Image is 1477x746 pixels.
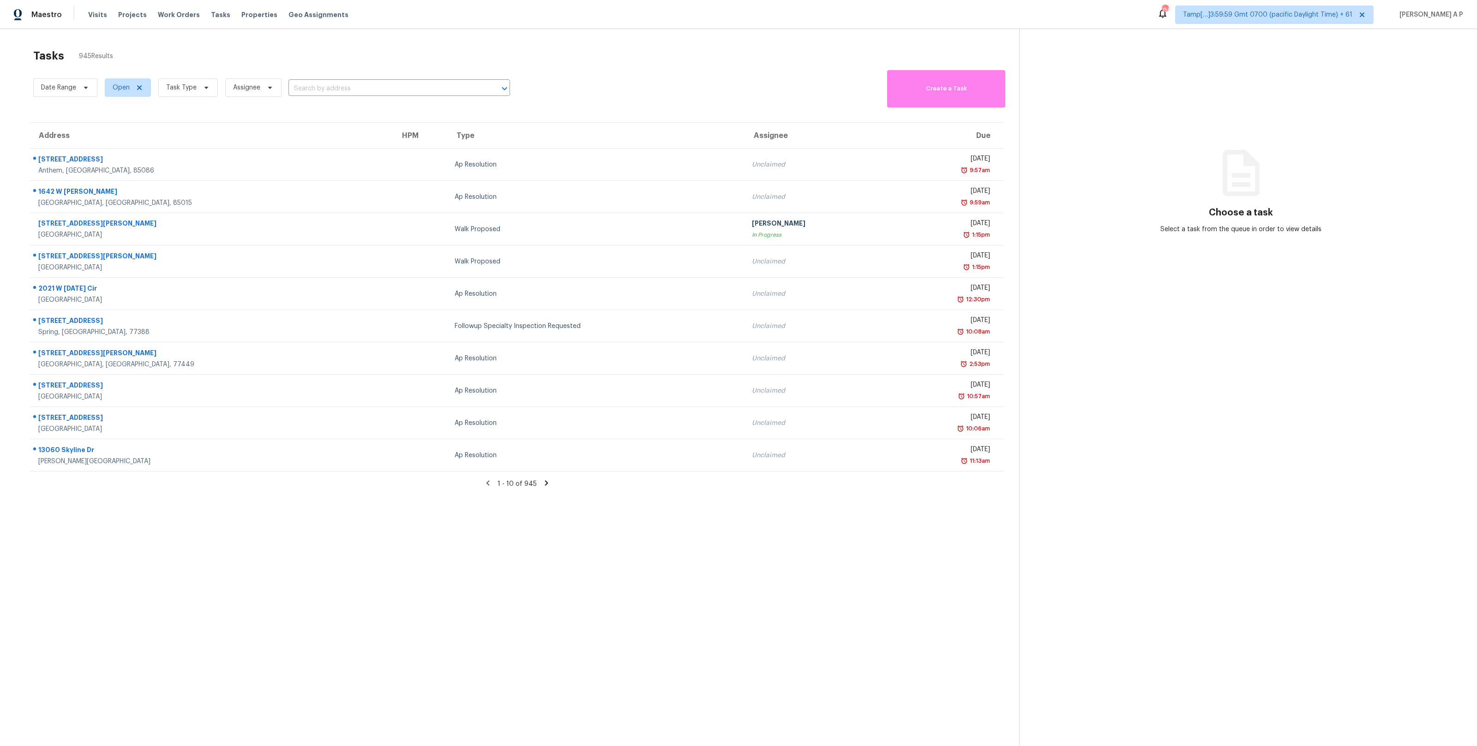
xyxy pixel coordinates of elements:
div: [GEOGRAPHIC_DATA], [GEOGRAPHIC_DATA], 85015 [38,198,385,208]
img: Overdue Alarm Icon [961,456,968,466]
div: 9:59am [968,198,990,207]
th: HPM [393,123,447,149]
img: Overdue Alarm Icon [961,198,968,207]
div: [GEOGRAPHIC_DATA] [38,263,385,272]
button: Open [498,82,511,95]
span: Tasks [211,12,230,18]
div: [PERSON_NAME][GEOGRAPHIC_DATA] [38,457,385,466]
img: Overdue Alarm Icon [963,263,970,272]
img: Overdue Alarm Icon [960,359,967,369]
div: Ap Resolution [455,451,737,460]
span: Create a Task [892,84,1001,94]
span: Open [113,83,130,92]
div: [DATE] [896,283,990,295]
span: Date Range [41,83,76,92]
th: Assignee [745,123,889,149]
span: Visits [88,10,107,19]
div: 2021 W [DATE] Cir [38,284,385,295]
div: [STREET_ADDRESS] [38,381,385,392]
div: 10:57am [965,392,990,401]
img: Overdue Alarm Icon [961,166,968,175]
div: Spring, [GEOGRAPHIC_DATA], 77388 [38,328,385,337]
div: Unclaimed [752,354,881,363]
h2: Tasks [33,51,64,60]
div: Unclaimed [752,289,881,298]
span: [PERSON_NAME] A P [1396,10,1463,19]
div: 1:15pm [970,263,990,272]
img: Overdue Alarm Icon [957,327,964,336]
div: [STREET_ADDRESS][PERSON_NAME] [38,348,385,360]
span: Maestro [31,10,62,19]
div: Ap Resolution [455,160,737,169]
div: [GEOGRAPHIC_DATA] [38,230,385,239]
span: Task Type [166,83,197,92]
div: 755 [1162,6,1168,15]
span: 1 - 10 of 945 [498,481,537,487]
div: 10:08am [964,327,990,336]
div: [DATE] [896,154,990,166]
div: [DATE] [896,251,990,263]
div: Followup Specialty Inspection Requested [455,322,737,331]
div: [GEOGRAPHIC_DATA], [GEOGRAPHIC_DATA], 77449 [38,360,385,369]
span: Work Orders [158,10,200,19]
div: Unclaimed [752,322,881,331]
div: [DATE] [896,316,990,327]
div: In Progress [752,230,881,239]
div: Unclaimed [752,160,881,169]
div: 13060 Skyline Dr [38,445,385,457]
div: [DATE] [896,219,990,230]
div: Unclaimed [752,257,881,266]
div: [GEOGRAPHIC_DATA] [38,295,385,304]
div: Ap Resolution [455,354,737,363]
div: Ap Resolution [455,289,737,298]
span: Geo Assignments [288,10,348,19]
div: Ap Resolution [455,386,737,395]
div: Walk Proposed [455,257,737,266]
div: [GEOGRAPHIC_DATA] [38,392,385,401]
div: Unclaimed [752,451,881,460]
span: Projects [118,10,147,19]
button: Create a Task [887,70,1005,107]
div: [STREET_ADDRESS][PERSON_NAME] [38,251,385,263]
div: [STREET_ADDRESS] [38,316,385,328]
div: [DATE] [896,348,990,359]
img: Overdue Alarm Icon [963,230,970,239]
img: Overdue Alarm Icon [957,295,964,304]
div: [STREET_ADDRESS] [38,413,385,424]
div: 2:53pm [967,359,990,369]
div: Walk Proposed [455,225,737,234]
div: [DATE] [896,412,990,424]
div: Unclaimed [752,192,881,202]
div: Select a task from the queue in order to view details [1130,225,1352,234]
img: Overdue Alarm Icon [958,392,965,401]
div: [DATE] [896,380,990,392]
div: [DATE] [896,445,990,456]
div: [GEOGRAPHIC_DATA] [38,424,385,434]
div: [DATE] [896,186,990,198]
div: 1:15pm [970,230,990,239]
img: Overdue Alarm Icon [957,424,964,433]
div: Ap Resolution [455,192,737,202]
div: Ap Resolution [455,418,737,428]
div: 11:13am [968,456,990,466]
input: Search by address [288,82,484,96]
div: 12:30pm [964,295,990,304]
div: 1642 W [PERSON_NAME] [38,187,385,198]
span: Tamp[…]3:59:59 Gmt 0700 (pacific Daylight Time) + 61 [1183,10,1352,19]
div: [STREET_ADDRESS] [38,155,385,166]
th: Type [447,123,745,149]
div: Anthem, [GEOGRAPHIC_DATA], 85086 [38,166,385,175]
div: Unclaimed [752,418,881,428]
span: Assignee [233,83,260,92]
h3: Choose a task [1209,208,1273,217]
th: Due [889,123,1004,149]
div: [STREET_ADDRESS][PERSON_NAME] [38,219,385,230]
div: 10:06am [964,424,990,433]
div: 9:57am [968,166,990,175]
span: Properties [241,10,277,19]
div: Unclaimed [752,386,881,395]
th: Address [30,123,393,149]
div: [PERSON_NAME] [752,219,881,230]
span: 945 Results [79,52,113,61]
